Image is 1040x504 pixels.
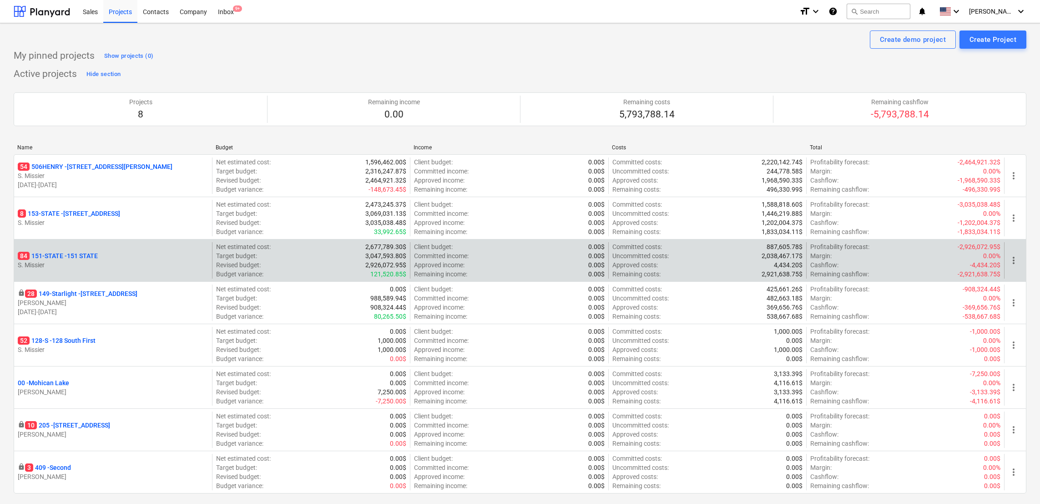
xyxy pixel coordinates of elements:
[18,430,208,439] p: [PERSON_NAME]
[18,298,208,307] p: [PERSON_NAME]
[983,209,1000,218] p: 0.00%
[365,176,406,185] p: 2,464,921.32$
[810,387,838,397] p: Cashflow :
[958,200,1000,209] p: -3,035,038.48$
[216,260,261,270] p: Revised budget :
[368,97,420,107] p: Remaining income
[216,312,263,321] p: Budget variance :
[810,378,832,387] p: Margin :
[414,294,469,303] p: Committed income :
[378,345,406,354] p: 1,000.00$
[970,345,1000,354] p: -1,000.00$
[810,397,869,406] p: Remaining cashflow :
[18,289,25,298] div: This project is confidential
[18,336,208,354] div: 52128-S -128 South FirstS. Missier
[767,242,803,251] p: 887,605.78$
[767,294,803,303] p: 482,663.18$
[216,336,257,345] p: Target budget :
[370,303,406,312] p: 908,324.44$
[216,200,271,209] p: Net estimated cost :
[810,200,869,209] p: Profitability forecast :
[588,430,605,439] p: 0.00$
[810,327,869,336] p: Profitability forecast :
[774,369,803,378] p: 3,133.39$
[414,387,464,397] p: Approved income :
[612,167,669,176] p: Uncommitted costs :
[588,378,605,387] p: 0.00$
[18,345,208,354] p: S. Missier
[963,185,1000,194] p: -496,330.99$
[25,463,71,472] p: 409 - Second
[588,176,605,185] p: 0.00$
[983,378,1000,387] p: 0.00%
[810,251,832,260] p: Margin :
[414,242,453,251] p: Client budget :
[216,209,257,218] p: Target budget :
[612,285,662,294] p: Committed costs :
[612,227,661,236] p: Remaining costs :
[612,176,658,185] p: Approved costs :
[365,242,406,251] p: 2,677,789.30$
[216,303,261,312] p: Revised budget :
[216,294,257,303] p: Target budget :
[390,285,406,294] p: 0.00$
[588,227,605,236] p: 0.00$
[378,336,406,345] p: 1,000.00$
[216,354,263,363] p: Budget variance :
[414,227,467,236] p: Remaining income :
[810,354,869,363] p: Remaining cashflow :
[1008,213,1019,224] span: more_vert
[1008,424,1019,435] span: more_vert
[588,285,605,294] p: 0.00$
[762,176,803,185] p: 1,968,590.33$
[18,209,120,218] p: 153-STATE - [STREET_ADDRESS]
[810,242,869,251] p: Profitability forecast :
[958,242,1000,251] p: -2,926,072.95$
[871,108,929,121] p: -5,793,788.14
[612,397,661,406] p: Remaining costs :
[414,336,469,345] p: Committed income :
[414,144,605,151] div: Income
[970,397,1000,406] p: -4,116.61$
[970,387,1000,397] p: -3,133.39$
[588,294,605,303] p: 0.00$
[14,50,95,62] p: My pinned projects
[365,218,406,227] p: 3,035,038.48$
[588,209,605,218] p: 0.00$
[18,378,69,387] p: 00 - Mohican Lake
[365,251,406,260] p: 3,047,593.80$
[612,200,662,209] p: Committed costs :
[588,412,605,421] p: 0.00$
[828,6,838,17] i: Knowledge base
[810,270,869,279] p: Remaining cashflow :
[216,251,257,260] p: Target budget :
[588,327,605,336] p: 0.00$
[25,421,37,429] span: 10
[810,303,838,312] p: Cashflow :
[414,312,467,321] p: Remaining income :
[612,218,658,227] p: Approved costs :
[365,209,406,218] p: 3,069,031.13$
[129,97,152,107] p: Projects
[216,242,271,251] p: Net estimated cost :
[588,345,605,354] p: 0.00$
[871,97,929,107] p: Remaining cashflow
[612,412,662,421] p: Committed costs :
[762,218,803,227] p: 1,202,004.37$
[810,144,1001,151] div: Total
[390,430,406,439] p: 0.00$
[414,209,469,218] p: Committed income :
[588,303,605,312] p: 0.00$
[216,387,261,397] p: Revised budget :
[959,31,1026,49] button: Create Project
[25,463,33,472] span: 3
[767,312,803,321] p: 538,667.68$
[365,167,406,176] p: 2,316,247.87$
[588,354,605,363] p: 0.00$
[963,312,1000,321] p: -538,667.68$
[588,369,605,378] p: 0.00$
[588,242,605,251] p: 0.00$
[810,209,832,218] p: Margin :
[958,270,1000,279] p: -2,921,638.75$
[963,285,1000,294] p: -908,324.44$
